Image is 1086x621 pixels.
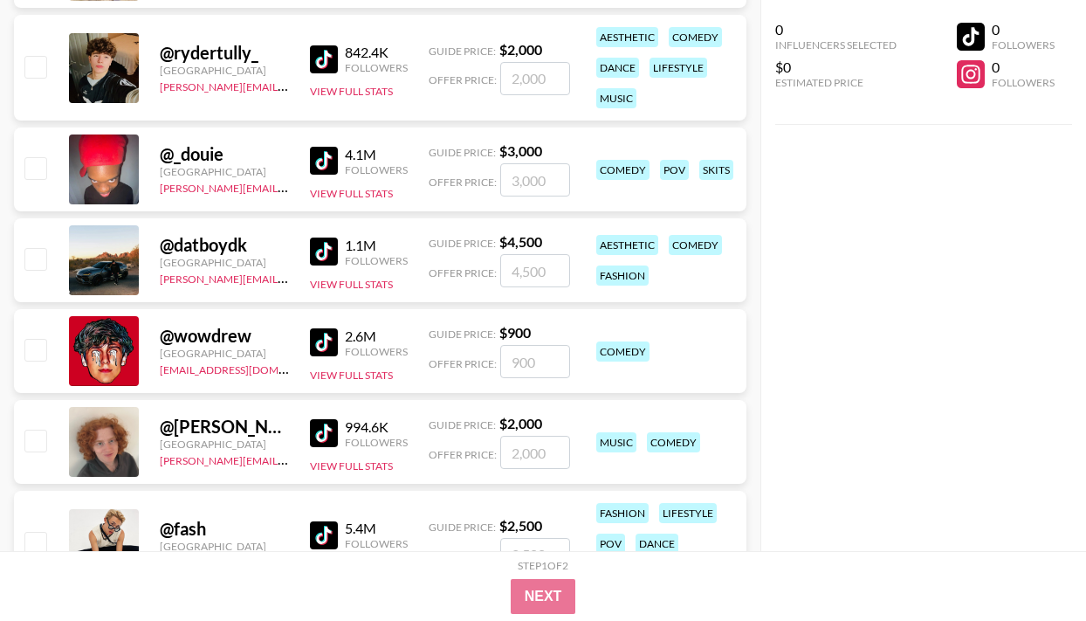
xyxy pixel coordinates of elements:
span: Guide Price: [429,237,496,250]
div: [GEOGRAPHIC_DATA] [160,64,289,77]
div: 994.6K [345,418,408,436]
div: Step 1 of 2 [518,559,568,572]
div: music [596,88,636,108]
div: music [596,432,636,452]
div: [GEOGRAPHIC_DATA] [160,540,289,553]
strong: $ 4,500 [499,233,542,250]
div: 0 [775,21,897,38]
div: Followers [345,163,408,176]
input: 2,000 [500,62,570,95]
input: 2,500 [500,538,570,571]
div: comedy [596,342,650,362]
div: comedy [647,432,700,452]
div: @ datboydk [160,234,289,256]
button: Next [511,579,576,614]
input: 3,000 [500,163,570,197]
span: Guide Price: [429,328,496,341]
button: View Full Stats [310,278,393,291]
div: @ rydertully_ [160,42,289,64]
div: 5.4M [345,520,408,537]
div: $0 [775,59,897,76]
img: TikTok [310,238,338,266]
a: [EMAIL_ADDRESS][DOMAIN_NAME] [160,360,335,376]
div: 2.6M [345,328,408,345]
span: Guide Price: [429,521,496,534]
div: Followers [345,61,408,74]
div: Followers [345,436,408,449]
div: [GEOGRAPHIC_DATA] [160,165,289,178]
iframe: Drift Widget Chat Controller [999,534,1065,600]
div: aesthetic [596,27,658,47]
div: 0 [992,21,1055,38]
div: fashion [596,266,649,286]
div: [GEOGRAPHIC_DATA] [160,347,289,360]
strong: $ 2,000 [499,41,542,58]
a: [PERSON_NAME][EMAIL_ADDRESS][DOMAIN_NAME] [160,77,418,93]
span: Offer Price: [429,73,497,86]
input: 900 [500,345,570,378]
div: pov [660,160,689,180]
strong: $ 2,500 [499,517,542,534]
div: [GEOGRAPHIC_DATA] [160,438,289,451]
strong: $ 3,000 [499,142,542,159]
div: @ wowdrew [160,325,289,347]
input: 4,500 [500,254,570,287]
div: aesthetic [596,235,658,255]
div: Followers [345,345,408,358]
img: TikTok [310,328,338,356]
div: Followers [345,254,408,267]
button: View Full Stats [310,85,393,98]
a: [PERSON_NAME][EMAIL_ADDRESS][DOMAIN_NAME] [160,178,418,195]
button: View Full Stats [310,369,393,382]
div: @ [PERSON_NAME].[PERSON_NAME] [160,416,289,438]
span: Offer Price: [429,266,497,279]
div: skits [699,160,733,180]
span: Guide Price: [429,418,496,431]
div: comedy [596,160,650,180]
div: Influencers Selected [775,38,897,52]
img: TikTok [310,45,338,73]
div: 842.4K [345,44,408,61]
div: fashion [596,503,649,523]
div: lifestyle [659,503,717,523]
div: pov [596,534,625,554]
div: Followers [992,76,1055,89]
div: [GEOGRAPHIC_DATA] [160,256,289,269]
div: 0 [992,59,1055,76]
span: Offer Price: [429,176,497,189]
a: [PERSON_NAME][EMAIL_ADDRESS][DOMAIN_NAME] [160,269,418,286]
span: Guide Price: [429,146,496,159]
div: @ _douie [160,143,289,165]
div: Followers [345,537,408,550]
div: comedy [669,235,722,255]
div: comedy [669,27,722,47]
img: TikTok [310,419,338,447]
div: dance [596,58,639,78]
div: dance [636,534,678,554]
a: [PERSON_NAME][EMAIL_ADDRESS][DOMAIN_NAME] [160,451,418,467]
img: TikTok [310,147,338,175]
div: @ fash [160,518,289,540]
button: View Full Stats [310,187,393,200]
span: Offer Price: [429,448,497,461]
img: TikTok [310,521,338,549]
span: Guide Price: [429,45,496,58]
span: Offer Price: [429,357,497,370]
strong: $ 900 [499,324,531,341]
strong: $ 2,000 [499,415,542,431]
div: Estimated Price [775,76,897,89]
div: 4.1M [345,146,408,163]
input: 2,000 [500,436,570,469]
div: Followers [992,38,1055,52]
span: Offer Price: [429,549,497,562]
button: View Full Stats [310,459,393,473]
div: lifestyle [650,58,707,78]
div: 1.1M [345,237,408,254]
